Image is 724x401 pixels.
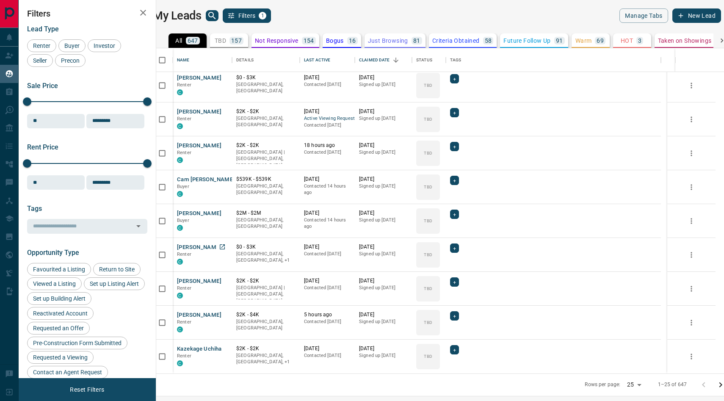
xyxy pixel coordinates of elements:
span: 1 [260,13,265,19]
p: 18 hours ago [304,142,351,149]
p: TBD [424,150,432,156]
p: TBD [424,319,432,326]
p: [DATE] [304,176,351,183]
span: + [453,278,456,286]
p: Contacted [DATE] [304,285,351,291]
span: Reactivated Account [30,310,91,317]
button: Cam [PERSON_NAME] [177,176,235,184]
div: Status [416,48,432,72]
p: Signed up [DATE] [359,251,408,257]
div: Precon [55,54,86,67]
span: + [453,210,456,218]
p: Signed up [DATE] [359,318,408,325]
button: more [685,249,698,261]
p: 3 [638,38,641,44]
p: [DATE] [359,345,408,352]
span: Renter [177,116,191,122]
span: Investor [91,42,118,49]
p: Contacted 14 hours ago [304,183,351,196]
div: Investor [88,39,121,52]
p: [GEOGRAPHIC_DATA], [GEOGRAPHIC_DATA] [236,115,296,128]
p: TBD [424,116,432,122]
span: + [453,244,456,252]
div: Tags [450,48,461,72]
span: + [453,346,456,354]
p: [DATE] [304,277,351,285]
p: [GEOGRAPHIC_DATA], [GEOGRAPHIC_DATA] [236,81,296,94]
div: Last Active [304,48,330,72]
p: Signed up [DATE] [359,217,408,224]
span: Buyer [177,218,189,223]
p: Signed up [DATE] [359,183,408,190]
div: Pre-Construction Form Submitted [27,337,127,349]
div: Viewed a Listing [27,277,82,290]
p: [DATE] [359,243,408,251]
button: Reset Filters [64,382,110,397]
p: Contacted [DATE] [304,251,351,257]
div: condos.ca [177,89,183,95]
div: + [450,142,459,151]
button: [PERSON_NAME] [177,74,221,82]
p: [DATE] [304,243,351,251]
p: [GEOGRAPHIC_DATA] | [GEOGRAPHIC_DATA], [GEOGRAPHIC_DATA] [236,285,296,304]
span: Seller [30,57,50,64]
p: Rows per page: [585,381,620,388]
div: Favourited a Listing [27,263,91,276]
p: [GEOGRAPHIC_DATA], [GEOGRAPHIC_DATA] [236,217,296,230]
button: [PERSON_NAME] [177,243,221,252]
div: Claimed Date [359,48,390,72]
h1: My Leads [153,9,202,22]
p: Signed up [DATE] [359,81,408,88]
p: 16 [349,38,356,44]
div: Set up Listing Alert [84,277,145,290]
p: 5 hours ago [304,311,351,318]
div: 25 [624,379,644,391]
p: Signed up [DATE] [359,149,408,156]
p: Contacted [DATE] [304,318,351,325]
p: [GEOGRAPHIC_DATA], [GEOGRAPHIC_DATA] [236,318,296,332]
p: [DATE] [359,74,408,81]
p: [DATE] [304,74,351,81]
p: Mississauga [236,251,296,264]
p: TBD [215,38,226,44]
div: Name [173,48,232,72]
p: [DATE] [359,108,408,115]
p: 154 [304,38,314,44]
p: Signed up [DATE] [359,285,408,291]
div: Details [236,48,254,72]
div: condos.ca [177,259,183,265]
p: Bogus [326,38,344,44]
span: Renter [177,150,191,155]
p: TBD [424,252,432,258]
p: 157 [231,38,242,44]
div: Return to Site [93,263,141,276]
div: + [450,108,459,117]
div: condos.ca [177,326,183,332]
p: HOT [621,38,633,44]
p: Signed up [DATE] [359,115,408,122]
p: 81 [413,38,420,44]
div: Requested a Viewing [27,351,94,364]
div: + [450,277,459,287]
p: [DATE] [359,311,408,318]
p: $539K - $539K [236,176,296,183]
div: Claimed Date [355,48,412,72]
div: condos.ca [177,293,183,299]
span: Contact an Agent Request [30,369,105,376]
div: + [450,243,459,253]
div: + [450,74,459,83]
p: All [175,38,182,44]
div: Name [177,48,190,72]
span: Opportunity Type [27,249,79,257]
div: Buyer [58,39,86,52]
div: condos.ca [177,191,183,197]
p: [DATE] [304,345,351,352]
div: Last Active [300,48,355,72]
p: [DATE] [304,108,351,115]
p: $2K - $2K [236,142,296,149]
p: 69 [597,38,604,44]
p: Taken on Showings [658,38,712,44]
span: Set up Building Alert [30,295,88,302]
p: $2M - $2M [236,210,296,217]
button: more [685,215,698,227]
